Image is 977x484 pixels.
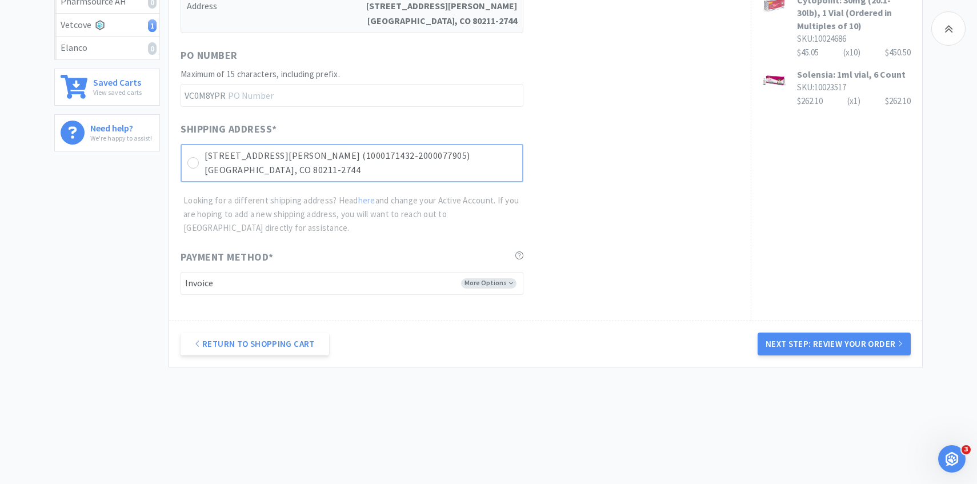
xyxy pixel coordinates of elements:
div: (x 1 ) [847,94,860,108]
img: 77f230a4f4b04af59458bd3fed6a6656_494019.png [763,68,786,91]
input: PO Number [181,84,523,107]
span: SKU: 10024686 [797,33,846,44]
span: Shipping Address * [181,121,277,138]
p: We're happy to assist! [90,133,152,143]
iframe: Intercom live chat [938,445,966,473]
div: Vetcove [61,18,154,33]
h6: Saved Carts [93,75,142,87]
p: Looking for a different shipping address? Head and change your Active Account. If you are hoping ... [183,194,523,235]
p: [GEOGRAPHIC_DATA], CO 80211-2744 [205,163,516,178]
h6: Need help? [90,121,152,133]
span: VC0M8YPR [181,85,228,106]
div: $450.50 [885,46,911,59]
a: Saved CartsView saved carts [54,69,160,106]
span: 3 [962,445,971,454]
button: Next Step: Review Your Order [758,333,911,355]
span: Payment Method * [181,249,274,266]
div: (x 10 ) [843,46,860,59]
i: 1 [148,19,157,32]
p: View saved carts [93,87,142,98]
div: Elanco [61,41,154,55]
div: $262.10 [797,94,911,108]
p: [STREET_ADDRESS][PERSON_NAME] (1000171432-2000077905) [205,149,516,163]
h3: Solensia: 1ml vial, 6 Count [797,68,911,81]
span: Maximum of 15 characters, including prefix. [181,69,340,79]
span: PO Number [181,47,238,64]
a: here [358,195,375,206]
a: Vetcove1 [55,14,159,37]
a: Return to Shopping Cart [181,333,329,355]
i: 0 [148,42,157,55]
div: $45.05 [797,46,911,59]
span: SKU: 10023517 [797,82,846,93]
div: $262.10 [885,94,911,108]
a: Elanco0 [55,37,159,59]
